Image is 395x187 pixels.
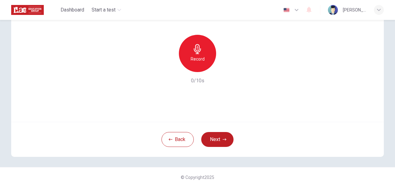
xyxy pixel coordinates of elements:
[191,77,204,84] h6: 0/10s
[161,132,194,147] button: Back
[328,5,338,15] img: Profile picture
[11,4,58,16] a: ILAC logo
[61,6,84,14] span: Dashboard
[283,8,290,12] img: en
[179,35,216,72] button: Record
[201,132,234,147] button: Next
[181,175,214,180] span: © Copyright 2025
[343,6,366,14] div: [PERSON_NAME]
[191,55,205,63] h6: Record
[92,6,116,14] span: Start a test
[89,4,124,16] button: Start a test
[11,4,44,16] img: ILAC logo
[58,4,87,16] button: Dashboard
